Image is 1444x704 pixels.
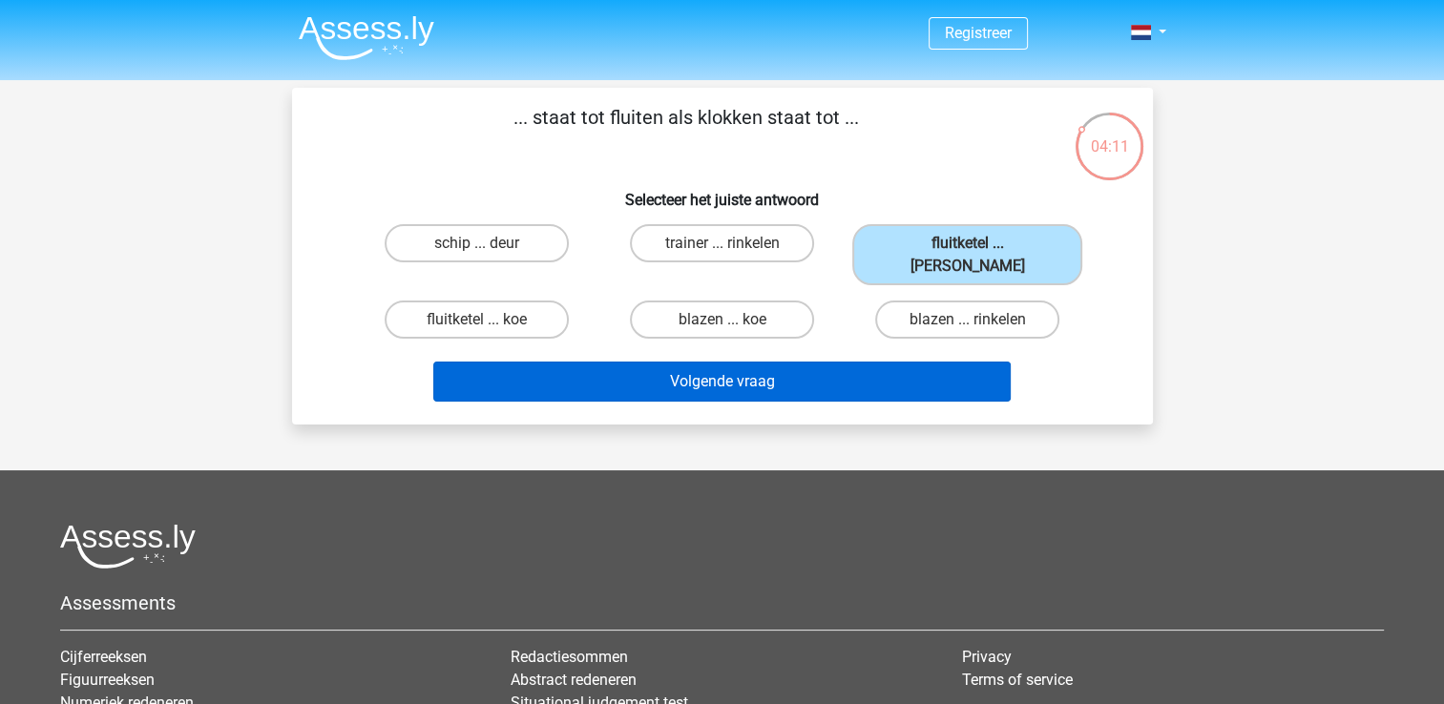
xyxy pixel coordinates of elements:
img: Assessly [299,15,434,60]
label: trainer ... rinkelen [630,224,814,262]
p: ... staat tot fluiten als klokken staat tot ... [323,103,1051,160]
a: Figuurreeksen [60,671,155,689]
label: blazen ... rinkelen [875,300,1059,339]
div: 04:11 [1074,111,1145,158]
label: fluitketel ... koe [385,300,569,339]
img: Assessly logo [60,524,196,569]
a: Privacy [962,648,1012,666]
label: fluitketel ... [PERSON_NAME] [852,224,1082,285]
a: Terms of service [962,671,1073,689]
a: Registreer [945,24,1012,42]
label: blazen ... koe [630,300,814,339]
label: schip ... deur [385,224,569,262]
a: Cijferreeksen [60,648,147,666]
a: Abstract redeneren [511,671,637,689]
button: Volgende vraag [433,362,1011,402]
h6: Selecteer het juiste antwoord [323,176,1122,209]
h5: Assessments [60,591,1384,614]
a: Redactiesommen [511,648,628,666]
